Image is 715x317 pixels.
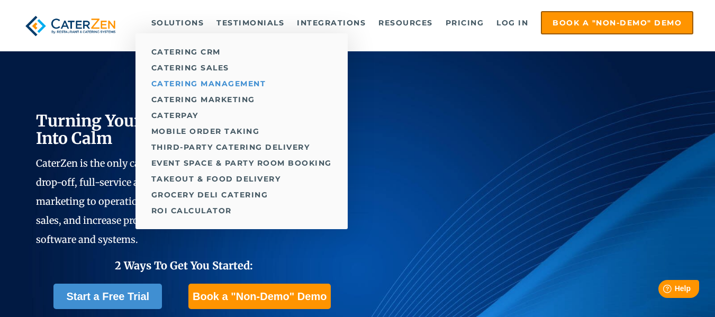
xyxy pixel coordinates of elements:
a: Book a "Non-Demo" Demo [188,284,331,309]
div: Navigation Menu [137,11,694,34]
a: Book a "Non-Demo" Demo [541,11,693,34]
a: ROI Calculator [135,203,348,219]
a: Integrations [292,12,371,33]
a: Event Space & Party Room Booking [135,155,348,171]
iframe: Help widget launcher [621,276,703,305]
a: Catering CRM [135,44,348,60]
a: Takeout & Food Delivery [135,171,348,187]
a: Grocery Deli Catering [135,187,348,203]
a: Pricing [440,12,490,33]
span: 2 Ways To Get You Started: [115,259,253,272]
img: caterzen [22,11,120,41]
a: CaterPay [135,107,348,123]
a: Catering Marketing [135,92,348,107]
a: Solutions [146,12,210,33]
a: Third-Party Catering Delivery [135,139,348,155]
a: Start a Free Trial [53,284,162,309]
a: Catering Sales [135,60,348,76]
a: Log in [491,12,533,33]
span: Turning Your Catering Chaos Into Calm [36,111,264,148]
a: Testimonials [211,12,289,33]
a: Mobile Order Taking [135,123,348,139]
a: Catering Management [135,76,348,92]
span: CaterZen is the only catering software that can handle your drop-off, full-service and event spac... [36,157,332,246]
a: Resources [373,12,438,33]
